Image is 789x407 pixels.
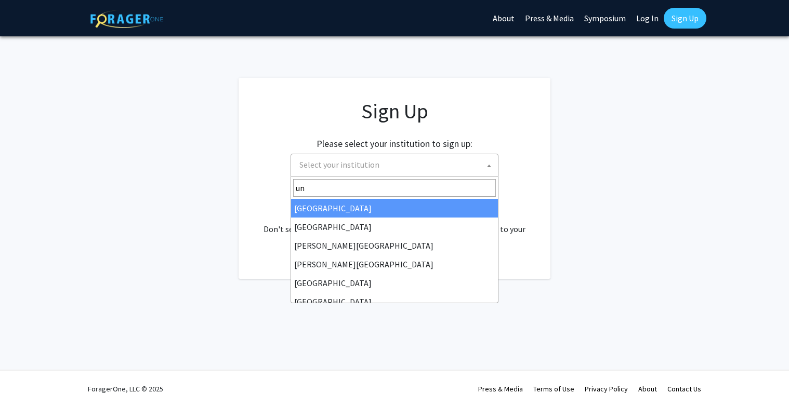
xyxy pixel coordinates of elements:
[638,384,657,394] a: About
[291,292,498,311] li: [GEOGRAPHIC_DATA]
[88,371,163,407] div: ForagerOne, LLC © 2025
[259,198,530,248] div: Already have an account? . Don't see your institution? about bringing ForagerOne to your institut...
[478,384,523,394] a: Press & Media
[533,384,574,394] a: Terms of Use
[90,10,163,28] img: ForagerOne Logo
[293,179,496,197] input: Search
[8,360,44,399] iframe: Chat
[291,199,498,218] li: [GEOGRAPHIC_DATA]
[291,274,498,292] li: [GEOGRAPHIC_DATA]
[317,138,472,150] h2: Please select your institution to sign up:
[664,8,706,29] a: Sign Up
[295,154,498,175] span: Select your institution
[259,99,530,124] h1: Sign Up
[291,236,498,255] li: [PERSON_NAME][GEOGRAPHIC_DATA]
[667,384,701,394] a: Contact Us
[291,154,498,177] span: Select your institution
[291,218,498,236] li: [GEOGRAPHIC_DATA]
[299,159,379,170] span: Select your institution
[585,384,628,394] a: Privacy Policy
[291,255,498,274] li: [PERSON_NAME][GEOGRAPHIC_DATA]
